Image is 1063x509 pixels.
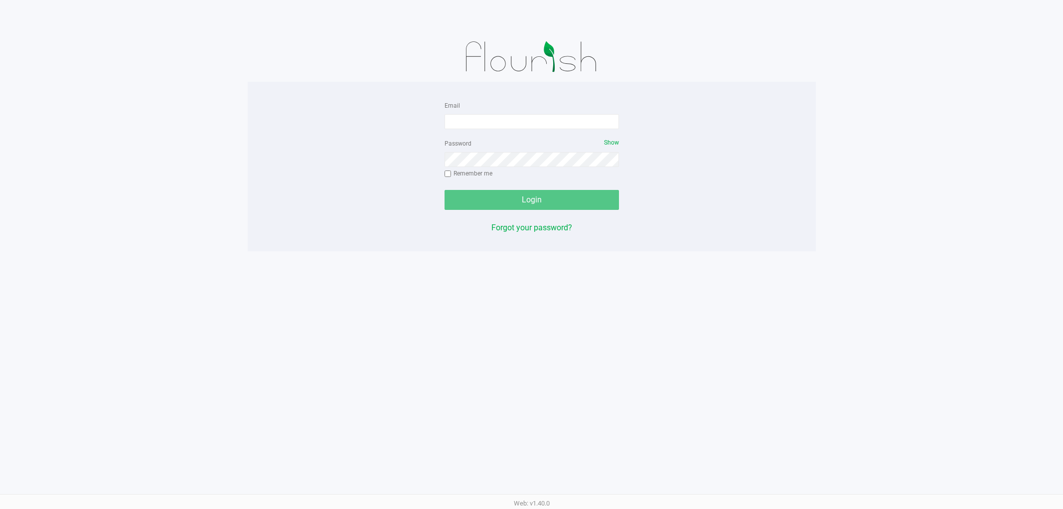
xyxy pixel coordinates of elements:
span: Web: v1.40.0 [514,500,550,507]
label: Password [445,139,471,148]
label: Email [445,101,460,110]
button: Forgot your password? [491,222,572,234]
span: Show [604,139,619,146]
input: Remember me [445,170,452,177]
label: Remember me [445,169,492,178]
